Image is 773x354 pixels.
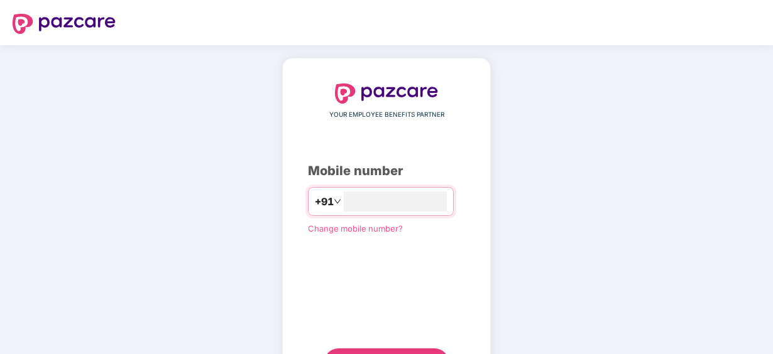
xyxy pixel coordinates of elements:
[308,223,403,233] a: Change mobile number?
[308,161,465,181] div: Mobile number
[329,110,444,120] span: YOUR EMPLOYEE BENEFITS PARTNER
[335,83,438,104] img: logo
[334,198,341,205] span: down
[13,14,116,34] img: logo
[315,194,334,210] span: +91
